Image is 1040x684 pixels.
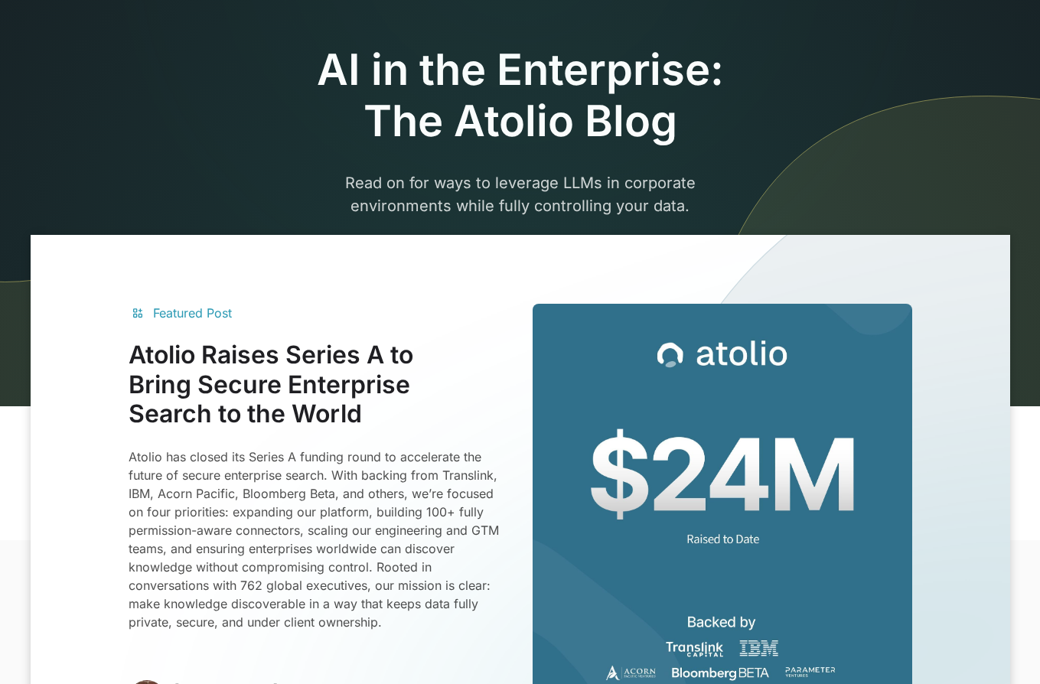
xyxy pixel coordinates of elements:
iframe: Chat Widget [963,611,1040,684]
p: Read on for ways to leverage LLMs in corporate environments while fully controlling your data. [227,171,814,286]
h3: Atolio Raises Series A to Bring Secure Enterprise Search to the World [129,340,508,428]
div: Featured Post [153,304,232,322]
p: Atolio has closed its Series A funding round to accelerate the future of secure enterprise search... [129,448,508,631]
h1: AI in the Enterprise: The Atolio Blog [227,44,814,147]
